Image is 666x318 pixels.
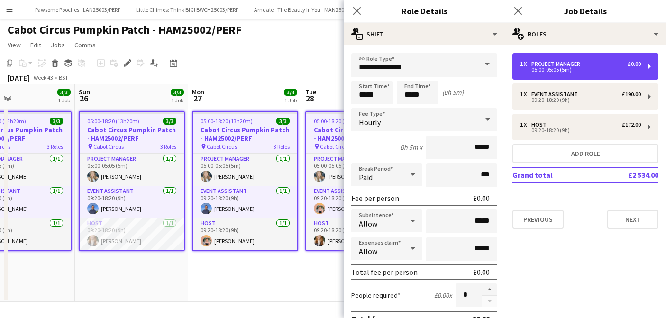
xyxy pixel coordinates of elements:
a: Jobs [47,39,69,51]
span: 3 Roles [274,143,290,150]
span: Allow [359,246,377,256]
app-job-card: 05:00-18:20 (13h20m)3/3Cabot Circus Pumpkin Patch - HAM25002/PERF Cabot Circus3 RolesProject Mana... [192,111,298,251]
button: Next [607,210,658,229]
div: £0.00 x [434,291,452,300]
td: £2 534.00 [599,167,658,182]
span: 28 [304,93,316,104]
a: Comms [71,39,100,51]
app-card-role: Project Manager1/105:00-05:05 (5m)[PERSON_NAME] [306,154,411,186]
span: 3 Roles [160,143,176,150]
div: Roles [505,23,666,45]
span: Comms [74,41,96,49]
div: 09:20-18:20 (9h) [520,98,641,102]
app-card-role: Host1/109:20-18:20 (9h)[PERSON_NAME] [80,218,184,250]
span: 05:00-18:20 (13h20m) [314,118,366,125]
div: [DATE] [8,73,29,82]
span: Week 43 [31,74,55,81]
div: Project Manager [531,61,584,67]
div: £0.00 [473,267,490,277]
span: Mon [192,88,204,96]
span: 27 [191,93,204,104]
button: Pawsome Pooches - LAN25003/PERF [27,0,128,19]
app-card-role: Host1/109:20-18:20 (9h)[PERSON_NAME] [193,218,297,250]
span: Tue [305,88,316,96]
app-job-card: 05:00-18:20 (13h20m)3/3Cabot Circus Pumpkin Patch - HAM25002/PERF Cabot Circus3 RolesProject Mana... [79,111,185,251]
app-card-role: Project Manager1/105:00-05:05 (5m)[PERSON_NAME] [193,154,297,186]
div: Shift [344,23,505,45]
button: Add role [512,144,658,163]
div: Host [531,121,550,128]
span: 3/3 [284,89,297,96]
span: 3/3 [276,118,290,125]
div: £190.00 [622,91,641,98]
app-job-card: 05:00-18:20 (13h20m)3/3Cabot Circus Pumpkin Patch - HAM25002/PERF Cabot Circus3 RolesProject Mana... [305,111,411,251]
button: Previous [512,210,564,229]
a: View [4,39,25,51]
div: 1 Job [58,97,70,104]
h3: Cabot Circus Pumpkin Patch - HAM25002/PERF [80,126,184,143]
app-card-role: Event Assistant1/109:20-18:20 (9h)[PERSON_NAME] [80,186,184,218]
span: Hourly [359,118,381,127]
app-card-role: Event Assistant1/109:20-18:20 (9h)[PERSON_NAME] [306,186,411,218]
div: 1 x [520,91,531,98]
td: Grand total [512,167,599,182]
div: (0h 5m) [442,88,464,97]
a: Edit [27,39,45,51]
div: 05:00-05:05 (5m) [520,67,641,72]
span: 3/3 [163,118,176,125]
span: Cabot Circus [207,143,237,150]
div: £172.00 [622,121,641,128]
div: 09:20-18:20 (9h) [520,128,641,133]
div: Event Assistant [531,91,582,98]
div: £0.00 [628,61,641,67]
span: 3/3 [57,89,71,96]
app-card-role: Event Assistant1/109:20-18:20 (9h)[PERSON_NAME] [193,186,297,218]
span: Allow [359,219,377,228]
div: 0h 5m x [401,143,422,152]
h3: Cabot Circus Pumpkin Patch - HAM25002/PERF [306,126,411,143]
span: 3 Roles [47,143,63,150]
span: Cabot Circus [93,143,124,150]
span: 05:00-18:20 (13h20m) [201,118,253,125]
label: People required [351,291,401,300]
button: Arndale - The Beauty In You - MAN25006/PERF [246,0,371,19]
span: Cabot Circus [320,143,350,150]
div: 1 x [520,61,531,67]
div: BST [59,74,68,81]
div: Total fee per person [351,267,418,277]
span: Sun [79,88,90,96]
span: 05:00-18:20 (13h20m) [87,118,139,125]
span: Paid [359,173,373,182]
h3: Cabot Circus Pumpkin Patch - HAM25002/PERF [193,126,297,143]
span: Edit [30,41,41,49]
h3: Role Details [344,5,505,17]
div: 1 Job [284,97,297,104]
span: 3/3 [171,89,184,96]
button: Little Chimes: Think BIG! BWCH25003/PERF [128,0,246,19]
h1: Cabot Circus Pumpkin Patch - HAM25002/PERF [8,23,242,37]
div: Fee per person [351,193,399,203]
span: 26 [77,93,90,104]
span: View [8,41,21,49]
app-card-role: Host1/109:20-18:20 (9h)[PERSON_NAME] [306,218,411,250]
span: 3/3 [50,118,63,125]
div: 1 x [520,121,531,128]
span: Jobs [51,41,65,49]
h3: Job Details [505,5,666,17]
div: £0.00 [473,193,490,203]
button: Increase [482,283,497,296]
app-card-role: Project Manager1/105:00-05:05 (5m)[PERSON_NAME] [80,154,184,186]
div: 1 Job [171,97,183,104]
